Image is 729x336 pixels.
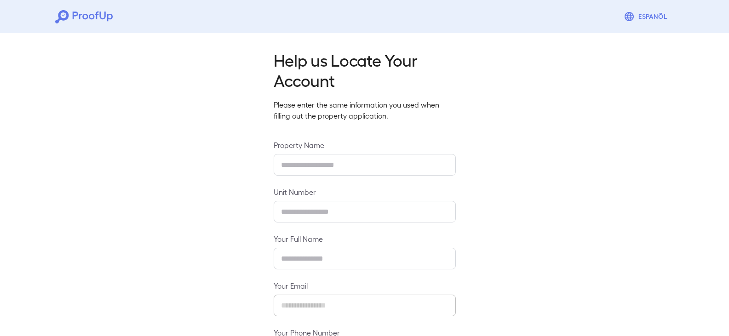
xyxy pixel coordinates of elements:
label: Property Name [274,140,456,150]
label: Unit Number [274,187,456,197]
p: Please enter the same information you used when filling out the property application. [274,99,456,121]
label: Your Email [274,280,456,291]
button: Espanõl [620,7,674,26]
label: Your Full Name [274,233,456,244]
h2: Help us Locate Your Account [274,50,456,90]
